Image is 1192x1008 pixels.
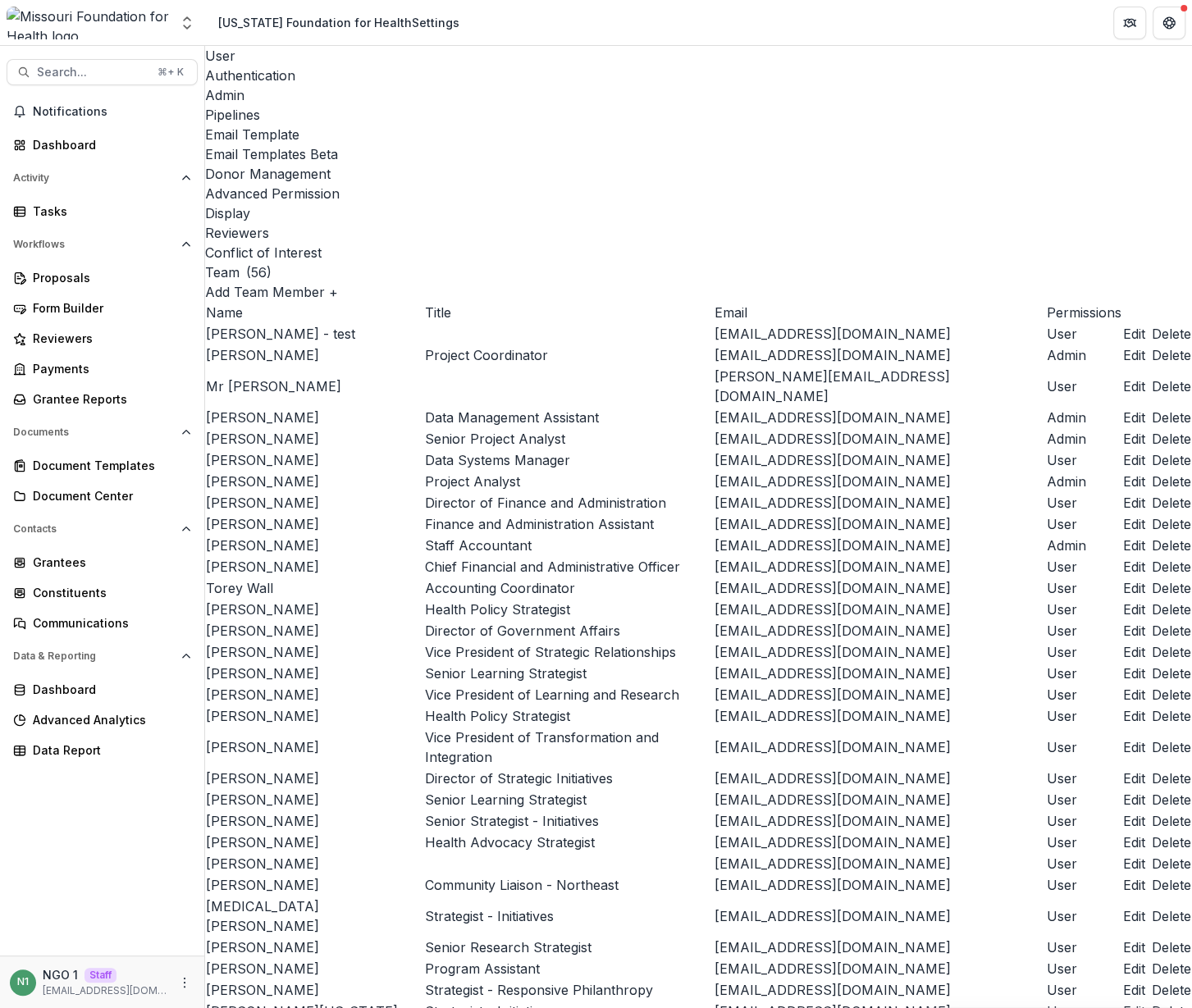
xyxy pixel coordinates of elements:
[1123,937,1145,957] button: Edit
[7,482,198,509] a: Document Center
[1046,535,1122,556] td: Admin
[1152,737,1191,757] button: Delete
[424,407,714,428] td: Data Management Assistant
[7,737,198,764] a: Data Report
[1046,705,1122,727] td: User
[424,896,714,937] td: Strategist - Initiatives
[714,768,1046,789] td: [EMAIL_ADDRESS][DOMAIN_NAME]
[310,146,338,162] span: Beta
[7,643,198,669] button: Open Data & Reporting
[1123,875,1145,895] button: Edit
[1046,684,1122,705] td: User
[1123,790,1145,810] button: Edit
[1123,324,1145,344] button: Edit
[205,144,1192,164] div: Email Templates
[7,676,198,703] a: Dashboard
[205,810,424,832] td: [PERSON_NAME]
[1123,832,1145,852] button: Edit
[154,63,187,81] div: ⌘ + K
[205,874,424,896] td: [PERSON_NAME]
[424,344,714,366] td: Project Coordinator
[33,105,191,119] span: Notifications
[1046,556,1122,577] td: User
[424,958,714,979] td: Program Assistant
[205,513,424,535] td: [PERSON_NAME]
[424,620,714,641] td: Director of Government Affairs
[7,231,198,258] button: Open Workflows
[424,727,714,768] td: Vice President of Transformation and Integration
[1123,514,1145,534] button: Edit
[1152,376,1191,396] button: Delete
[175,973,194,992] button: More
[1152,706,1191,726] button: Delete
[714,727,1046,768] td: [EMAIL_ADDRESS][DOMAIN_NAME]
[424,768,714,789] td: Director of Strategic Initiatives
[205,684,424,705] td: [PERSON_NAME]
[37,66,148,80] span: Search...
[1152,832,1191,852] button: Delete
[424,874,714,896] td: Community Liaison - Northeast
[1152,557,1191,577] button: Delete
[205,66,1192,85] a: Authentication
[205,125,1192,144] div: Email Template
[424,599,714,620] td: Health Policy Strategist
[205,853,424,874] td: [PERSON_NAME]
[7,98,198,125] button: Notifications
[714,684,1046,705] td: [EMAIL_ADDRESS][DOMAIN_NAME]
[1046,407,1122,428] td: Admin
[714,832,1046,853] td: [EMAIL_ADDRESS][DOMAIN_NAME]
[1046,810,1122,832] td: User
[205,184,1192,203] a: Advanced Permission
[7,419,198,445] button: Open Documents
[1152,345,1191,365] button: Delete
[424,937,714,958] td: Senior Research Strategist
[205,577,424,599] td: Torey Wall
[205,46,1192,66] div: User
[33,203,185,220] div: Tasks
[7,325,198,352] a: Reviewers
[424,428,714,449] td: Senior Project Analyst
[1152,621,1191,641] button: Delete
[1123,737,1145,757] button: Edit
[424,705,714,727] td: Health Policy Strategist
[17,977,29,987] div: NGO 1
[714,810,1046,832] td: [EMAIL_ADDRESS][DOMAIN_NAME]
[1123,600,1145,619] button: Edit
[1046,428,1122,449] td: Admin
[1046,366,1122,407] td: User
[84,968,116,983] p: Staff
[1046,979,1122,1001] td: User
[33,487,185,504] div: Document Center
[33,584,185,601] div: Constituents
[1046,577,1122,599] td: User
[33,360,185,377] div: Payments
[1152,514,1191,534] button: Delete
[205,979,424,1001] td: [PERSON_NAME]
[205,85,1192,105] a: Admin
[205,958,424,979] td: [PERSON_NAME]
[1046,832,1122,853] td: User
[714,366,1046,407] td: [PERSON_NAME][EMAIL_ADDRESS][DOMAIN_NAME]
[1123,642,1145,662] button: Edit
[1152,450,1191,470] button: Delete
[13,523,175,535] span: Contacts
[7,579,198,606] a: Constituents
[33,269,185,286] div: Proposals
[1123,811,1145,831] button: Edit
[1046,958,1122,979] td: User
[424,979,714,1001] td: Strategist - Responsive Philanthropy
[205,302,424,323] td: Name
[7,131,198,158] a: Dashboard
[714,471,1046,492] td: [EMAIL_ADDRESS][DOMAIN_NAME]
[1123,557,1145,577] button: Edit
[33,741,185,759] div: Data Report
[205,282,338,302] button: Add Team Member +
[205,620,424,641] td: [PERSON_NAME]
[13,426,175,438] span: Documents
[205,832,424,853] td: [PERSON_NAME]
[424,535,714,556] td: Staff Accountant
[1152,493,1191,513] button: Delete
[424,556,714,577] td: Chief Financial and Administrative Officer
[205,223,1192,243] a: Reviewers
